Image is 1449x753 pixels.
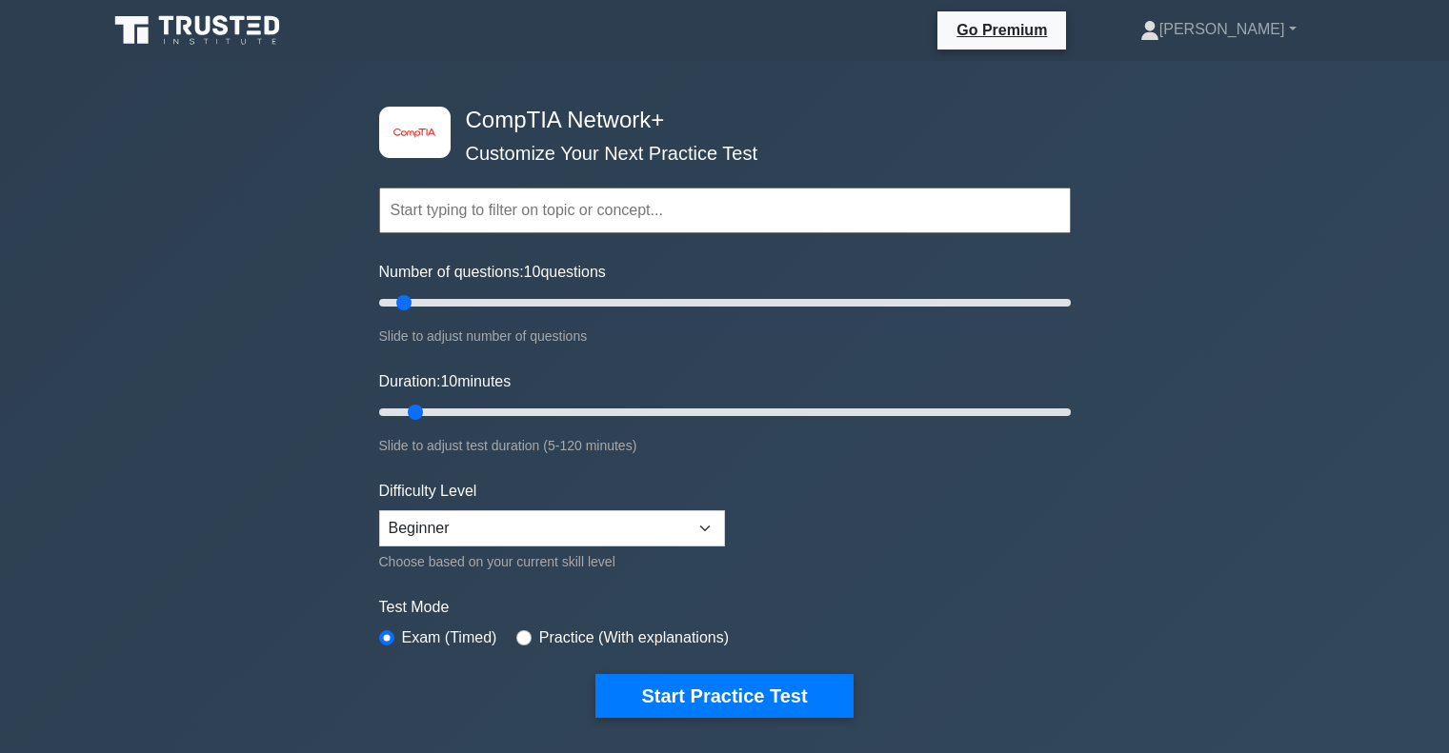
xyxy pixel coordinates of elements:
[595,674,853,718] button: Start Practice Test
[1095,10,1342,49] a: [PERSON_NAME]
[379,261,606,284] label: Number of questions: questions
[402,626,497,649] label: Exam (Timed)
[458,107,977,134] h4: CompTIA Network+
[440,373,457,389] span: 10
[379,370,512,393] label: Duration: minutes
[524,264,541,280] span: 10
[379,325,1071,347] div: Slide to adjust number of questions
[379,596,1071,619] label: Test Mode
[379,550,725,573] div: Choose based on your current skill level
[379,480,477,503] label: Difficulty Level
[379,434,1071,457] div: Slide to adjust test duration (5-120 minutes)
[945,18,1058,42] a: Go Premium
[379,188,1071,233] input: Start typing to filter on topic or concept...
[539,626,729,649] label: Practice (With explanations)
